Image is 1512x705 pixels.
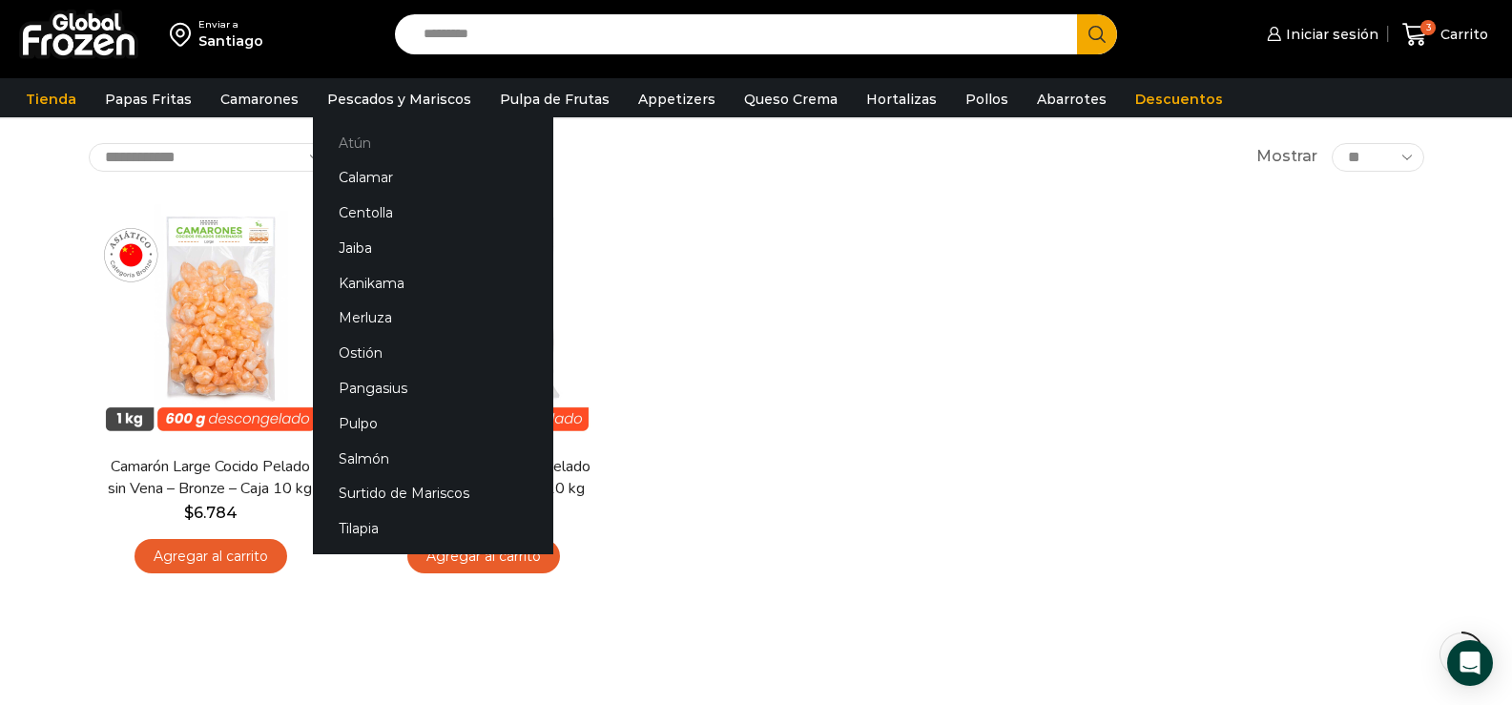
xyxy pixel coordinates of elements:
a: Surtido de Mariscos [313,476,553,511]
div: Open Intercom Messenger [1447,640,1493,686]
div: Enviar a [198,18,263,31]
select: Pedido de la tienda [89,143,332,172]
a: Descuentos [1126,81,1232,117]
a: Kanikama [313,265,553,301]
a: Salmón [313,441,553,476]
a: Agregar al carrito: “Camarón Large Cocido Pelado sin Vena - Bronze - Caja 10 kg” [135,539,287,574]
a: Agregar al carrito: “Camarón Medium Cocido Pelado sin Vena - Bronze - Caja 10 kg” [407,539,560,574]
a: Pulpa de Frutas [490,81,619,117]
a: Pangasius [313,371,553,406]
span: Iniciar sesión [1281,25,1378,44]
a: Abarrotes [1027,81,1116,117]
a: Camarón Large Cocido Pelado sin Vena – Bronze – Caja 10 kg [100,456,320,500]
bdi: 6.784 [184,504,238,522]
a: Tienda [16,81,86,117]
a: Ostión [313,336,553,371]
a: Calamar [313,160,553,196]
a: Papas Fritas [95,81,201,117]
img: address-field-icon.svg [170,18,198,51]
a: Atún [313,125,553,160]
span: Mostrar [1256,146,1317,168]
span: 3 [1420,20,1436,35]
a: Appetizers [629,81,725,117]
a: Pollos [956,81,1018,117]
a: Pescados y Mariscos [318,81,481,117]
a: Pulpo [313,405,553,441]
div: Santiago [198,31,263,51]
a: Jaiba [313,230,553,265]
span: $ [184,504,194,522]
button: Search button [1077,14,1117,54]
a: Camarones [211,81,308,117]
a: Tilapia [313,511,553,547]
a: Queso Crema [735,81,847,117]
a: Hortalizas [857,81,946,117]
a: 3 Carrito [1398,12,1493,57]
a: Centolla [313,196,553,231]
a: Iniciar sesión [1262,15,1378,53]
a: Merluza [313,301,553,336]
span: Carrito [1436,25,1488,44]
